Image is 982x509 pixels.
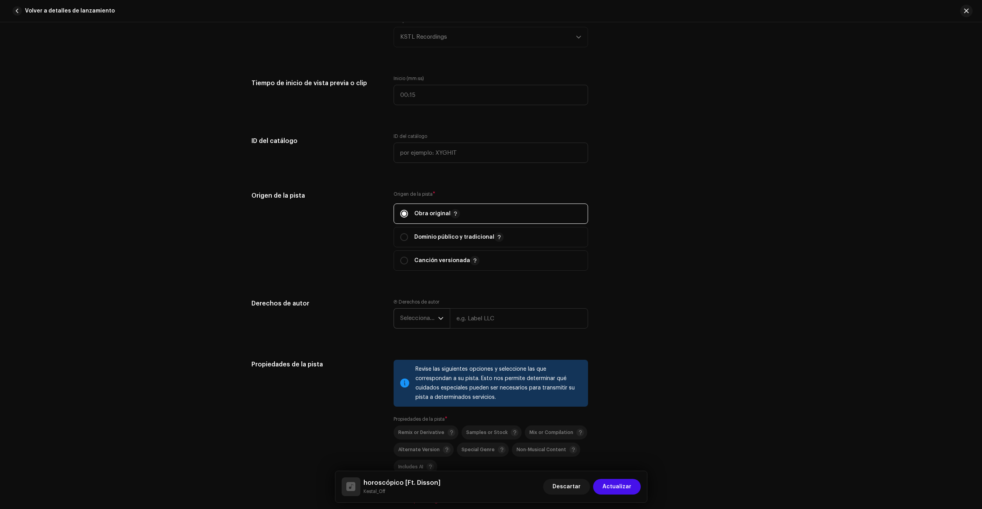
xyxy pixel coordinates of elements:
span: Actualizar [602,479,631,495]
span: Non-Musical Content [517,447,566,452]
button: Descartar [543,479,590,495]
h5: Tiempo de inicio de vista previa o clip [251,75,381,91]
label: ID del catálogo [394,133,427,139]
p-togglebutton: Remix or Derivative [394,425,458,439]
p-togglebutton: Obra original [394,204,588,224]
p-togglebutton: Dominio público y tradicional [394,227,588,247]
span: Mix or Compilation [529,430,573,435]
p-togglebutton: Special Genre [457,443,509,457]
h5: Origen de la pista [251,191,381,200]
div: dropdown trigger [438,309,444,328]
label: Ⓟ Derechos de autor [394,299,439,305]
p-togglebutton: Non-Musical Content [512,443,580,457]
span: Special Genre [462,447,495,452]
input: e.g. Label LLC [450,308,588,329]
label: Inicio (mm:ss) [394,75,588,82]
p-togglebutton: Samples or Stock [462,425,522,439]
p-togglebutton: Canción versionada [394,250,588,271]
span: Alternate Version [398,447,440,452]
span: Descartar [552,479,581,495]
input: por ejemplo: XYGHIT [394,143,588,163]
h5: Derechos de autor [251,299,381,308]
span: Remix or Derivative [398,430,444,435]
p: Canción versionada [414,256,479,265]
h5: ID del catálogo [251,133,381,149]
h5: Propiedades de la pista [251,360,381,369]
p-togglebutton: Includes AI [394,460,437,474]
p-togglebutton: Alternate Version [394,443,454,457]
div: Revise las siguientes opciones y seleccione las que correspondan a su pista. Esto nos permite det... [415,364,582,402]
button: Actualizar [593,479,641,495]
label: Propiedades de la pista [394,416,447,422]
span: Includes AI [398,464,423,470]
p: Dominio público y tradicional [414,232,504,242]
input: 00:15 [394,85,588,105]
p: Obra original [414,209,460,218]
label: Origen de la pista [394,191,588,197]
span: Samples or Stock [466,430,508,435]
small: horoscópico [Ft. Disson] [364,488,440,495]
span: Seleccionar año [400,309,438,328]
p-togglebutton: Mix or Compilation [525,425,587,439]
h5: horoscópico [Ft. Disson] [364,478,440,488]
